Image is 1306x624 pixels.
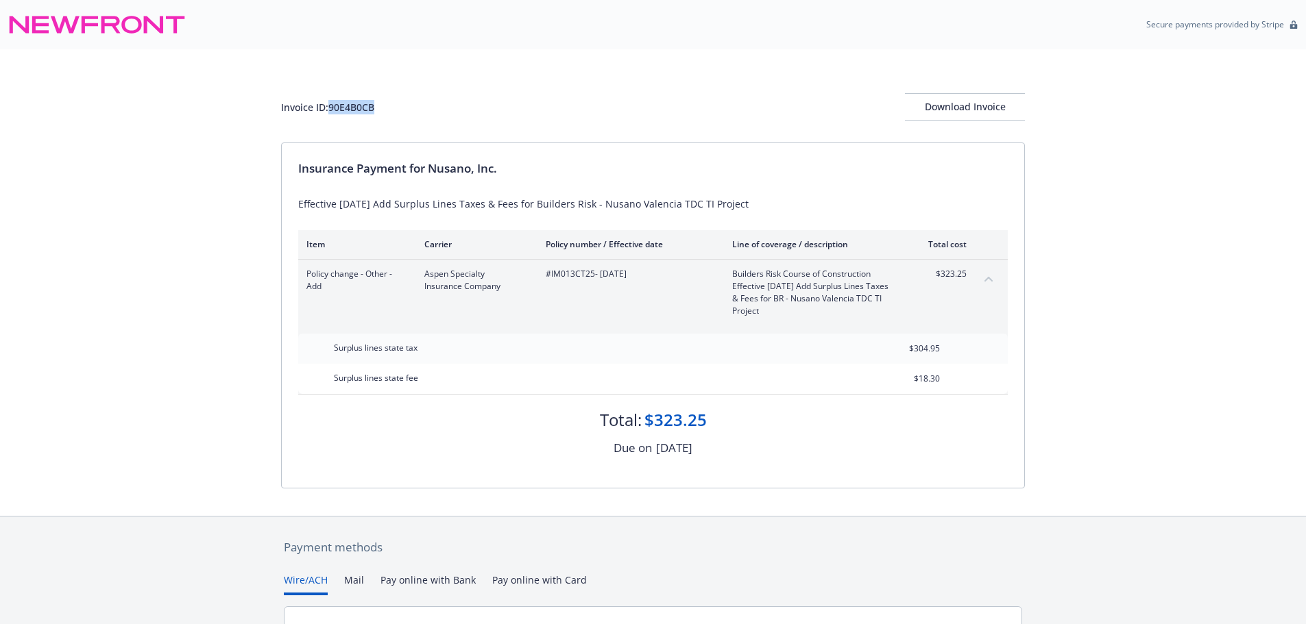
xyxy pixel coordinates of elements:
[859,338,948,359] input: 0.00
[600,408,642,432] div: Total:
[284,573,328,595] button: Wire/ACH
[905,94,1025,120] div: Download Invoice
[306,238,402,250] div: Item
[859,369,948,389] input: 0.00
[732,238,893,250] div: Line of coverage / description
[656,439,692,457] div: [DATE]
[546,268,710,280] span: #IM013CT25 - [DATE]
[281,100,374,114] div: Invoice ID: 90E4B0CB
[334,372,418,384] span: Surplus lines state fee
[298,160,1008,177] div: Insurance Payment for Nusano, Inc.
[334,342,418,353] span: Surplus lines state tax
[546,238,710,250] div: Policy number / Effective date
[915,238,967,250] div: Total cost
[732,280,893,317] span: Effective [DATE] Add Surplus Lines Taxes & Fees for BR - Nusano Valencia TDC TI Project
[644,408,707,432] div: $323.25
[284,538,1022,556] div: Payment methods
[298,197,1008,211] div: Effective [DATE] Add Surplus Lines Taxes & Fees for Builders Risk - Nusano Valencia TDC TI Project
[978,268,1000,290] button: collapse content
[492,573,587,595] button: Pay online with Card
[732,268,893,317] span: Builders Risk Course of ConstructionEffective [DATE] Add Surplus Lines Taxes & Fees for BR - Nusa...
[424,238,524,250] div: Carrier
[306,268,402,292] span: Policy change - Other - Add
[732,268,893,280] span: Builders Risk Course of Construction
[344,573,364,595] button: Mail
[424,268,524,292] span: Aspen Specialty Insurance Company
[380,573,476,595] button: Pay online with Bank
[905,93,1025,121] button: Download Invoice
[298,260,1008,325] div: Policy change - Other - AddAspen Specialty Insurance Company#IM013CT25- [DATE]Builders Risk Cours...
[1146,18,1284,30] p: Secure payments provided by Stripe
[915,268,967,280] span: $323.25
[614,439,652,457] div: Due on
